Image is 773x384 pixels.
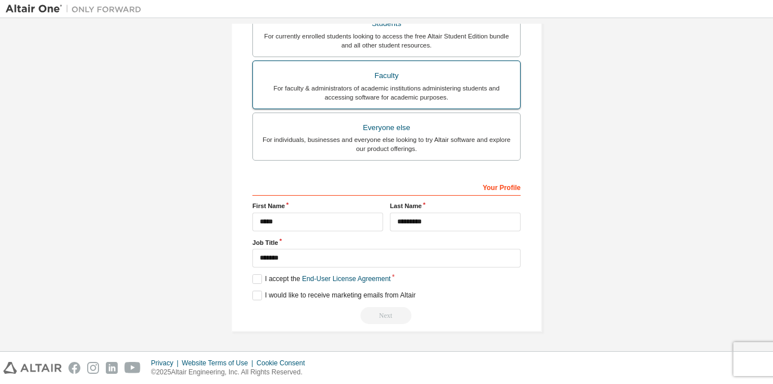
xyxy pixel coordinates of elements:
[182,359,256,368] div: Website Terms of Use
[124,362,141,374] img: youtube.svg
[252,238,521,247] label: Job Title
[252,178,521,196] div: Your Profile
[252,201,383,210] label: First Name
[151,359,182,368] div: Privacy
[252,307,521,324] div: Fix issues to continue
[260,68,513,84] div: Faculty
[260,120,513,136] div: Everyone else
[256,359,311,368] div: Cookie Consent
[3,362,62,374] img: altair_logo.svg
[87,362,99,374] img: instagram.svg
[260,16,513,32] div: Students
[260,135,513,153] div: For individuals, businesses and everyone else looking to try Altair software and explore our prod...
[106,362,118,374] img: linkedin.svg
[6,3,147,15] img: Altair One
[260,84,513,102] div: For faculty & administrators of academic institutions administering students and accessing softwa...
[252,291,415,300] label: I would like to receive marketing emails from Altair
[68,362,80,374] img: facebook.svg
[260,32,513,50] div: For currently enrolled students looking to access the free Altair Student Edition bundle and all ...
[151,368,312,377] p: © 2025 Altair Engineering, Inc. All Rights Reserved.
[252,274,390,284] label: I accept the
[302,275,391,283] a: End-User License Agreement
[390,201,521,210] label: Last Name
